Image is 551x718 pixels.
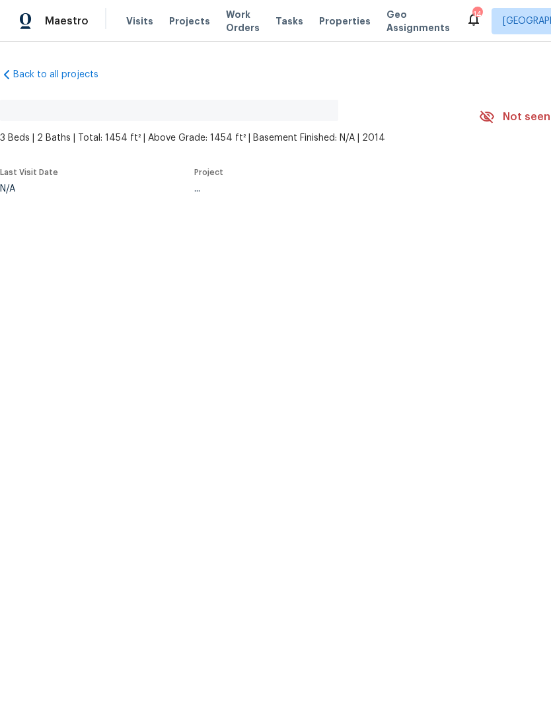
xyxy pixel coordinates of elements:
span: Projects [169,15,210,28]
span: Visits [126,15,153,28]
span: Work Orders [226,8,260,34]
span: Geo Assignments [386,8,450,34]
span: Project [194,168,223,176]
div: 14 [472,8,482,21]
span: Tasks [275,17,303,26]
span: Properties [319,15,371,28]
div: ... [194,184,448,194]
span: Maestro [45,15,89,28]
